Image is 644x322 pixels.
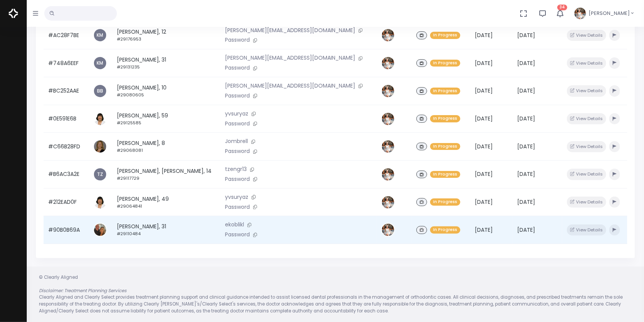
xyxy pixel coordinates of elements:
[112,188,220,216] td: [PERSON_NAME], 49
[112,105,220,133] td: [PERSON_NAME], 59
[430,60,460,67] span: In Progress
[475,31,493,39] span: [DATE]
[39,288,126,294] em: Disclaimer: Treatment Planning Services
[225,120,372,128] p: Password
[225,193,372,202] p: yvsuryaz
[112,49,220,77] td: [PERSON_NAME], 31
[225,147,372,156] p: Password
[517,59,535,67] span: [DATE]
[117,231,141,237] small: #29110484
[44,49,89,77] td: #748A6EEF
[475,59,493,67] span: [DATE]
[44,105,89,133] td: #0E591E6B
[517,31,535,39] span: [DATE]
[225,82,372,90] p: [PERSON_NAME][EMAIL_ADDRESS][DOMAIN_NAME]
[567,224,606,236] button: View Details
[44,21,89,49] td: #AC28F7BE
[117,147,143,153] small: #29068081
[567,197,606,208] button: View Details
[117,120,141,126] small: #29125585
[44,216,89,244] td: #90B0B69A
[517,170,535,178] span: [DATE]
[94,168,106,181] a: TZ
[225,92,372,100] p: Password
[225,203,372,211] p: Password
[567,30,606,41] button: View Details
[225,110,372,118] p: yvsuryaz
[9,5,18,21] img: Logo Horizontal
[94,85,106,97] a: BB
[44,77,89,105] td: #BC252AAE
[225,137,372,146] p: Jombrell
[112,133,220,161] td: [PERSON_NAME], 8
[94,57,106,69] a: KM
[557,5,567,10] span: 34
[94,29,106,41] a: KM
[117,92,144,98] small: #29080605
[517,198,535,206] span: [DATE]
[225,221,372,229] p: ekoblikl
[475,87,493,94] span: [DATE]
[567,85,606,96] button: View Details
[44,161,89,189] td: #B6AC3A2E
[430,171,460,178] span: In Progress
[475,198,493,206] span: [DATE]
[117,36,141,42] small: #29176953
[225,175,372,184] p: Password
[430,115,460,122] span: In Progress
[430,226,460,234] span: In Progress
[517,115,535,122] span: [DATE]
[567,113,606,124] button: View Details
[430,88,460,95] span: In Progress
[225,165,372,174] p: tzengr13
[517,87,535,94] span: [DATE]
[475,115,493,122] span: [DATE]
[225,36,372,44] p: Password
[567,141,606,152] button: View Details
[589,10,630,17] span: [PERSON_NAME]
[31,274,639,314] div: © Clearly Aligned Clearly Aligned and Clearly Select provides treatment planning support and clin...
[567,169,606,180] button: View Details
[430,198,460,206] span: In Progress
[117,175,139,181] small: #29117729
[117,203,142,209] small: #29064841
[117,64,140,70] small: #29131235
[475,226,493,234] span: [DATE]
[475,143,493,150] span: [DATE]
[112,21,220,49] td: [PERSON_NAME], 12
[44,133,89,161] td: #C66B28FD
[225,64,372,72] p: Password
[225,26,372,35] p: [PERSON_NAME][EMAIL_ADDRESS][DOMAIN_NAME]
[517,226,535,234] span: [DATE]
[225,54,372,62] p: [PERSON_NAME][EMAIL_ADDRESS][DOMAIN_NAME]
[225,231,372,239] p: Password
[430,143,460,150] span: In Progress
[112,77,220,105] td: [PERSON_NAME], 10
[44,188,89,216] td: #212EAD0F
[112,216,220,244] td: [PERSON_NAME], 31
[517,143,535,150] span: [DATE]
[430,32,460,39] span: In Progress
[475,170,493,178] span: [DATE]
[112,161,220,189] td: [PERSON_NAME], [PERSON_NAME], 14
[573,7,587,20] img: Header Avatar
[567,57,606,68] button: View Details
